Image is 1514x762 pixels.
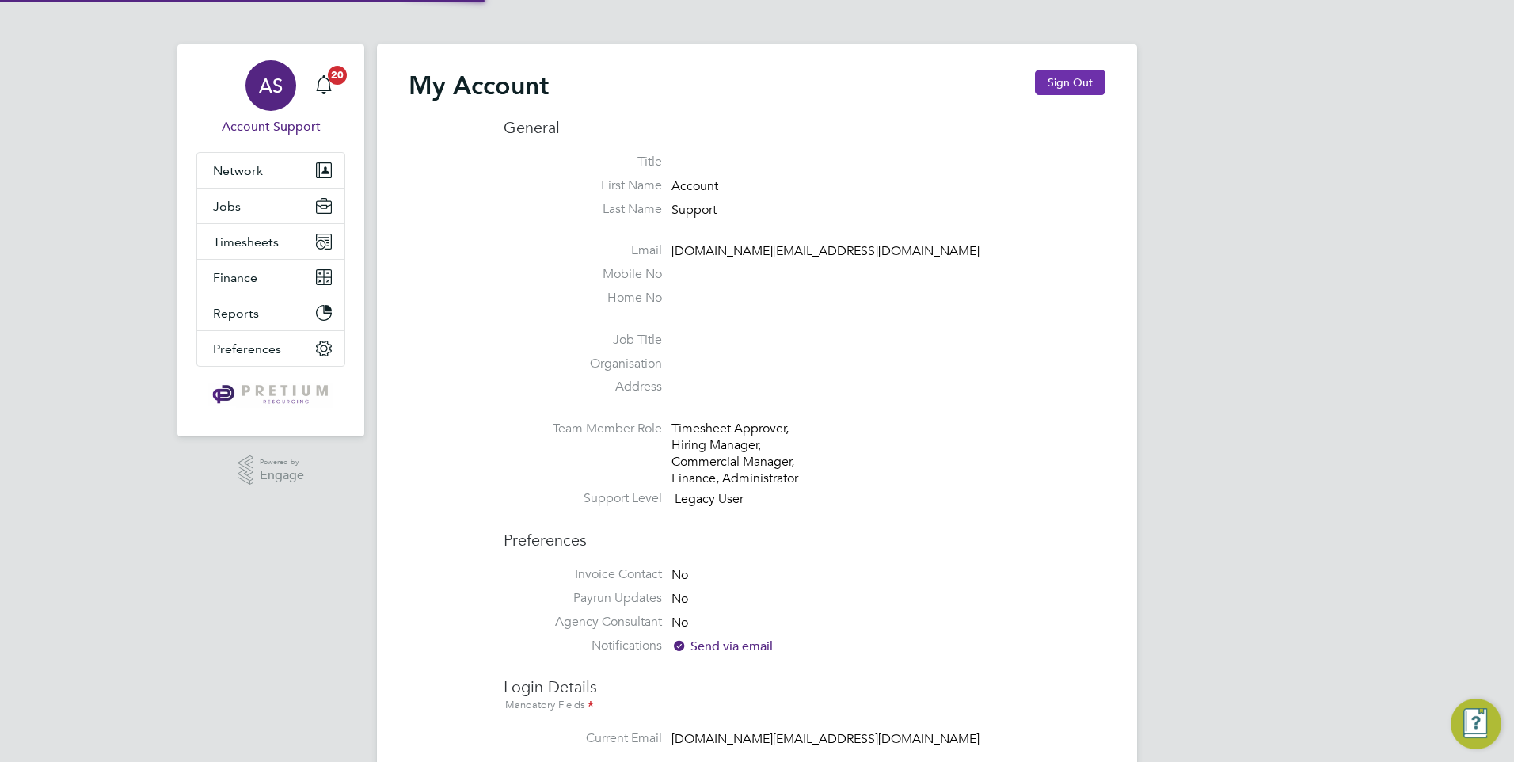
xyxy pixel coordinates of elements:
button: Preferences [197,331,344,366]
span: Engage [260,469,304,482]
span: 20 [328,66,347,85]
label: Current Email [504,730,662,747]
label: Mobile No [504,266,662,283]
span: No [671,615,688,631]
label: Email [504,242,662,259]
span: Send via email [671,638,773,654]
button: Jobs [197,189,344,223]
label: Title [504,154,662,170]
span: No [671,567,688,583]
button: Network [197,153,344,188]
label: Agency Consultant [504,614,662,631]
img: pretium-logo-retina.png [208,383,333,408]
h3: Login Details [504,661,1105,714]
button: Timesheets [197,224,344,259]
label: First Name [504,177,662,194]
label: Home No [504,290,662,307]
button: Sign Out [1035,70,1105,95]
span: Network [213,163,263,178]
span: No [671,591,688,607]
a: ASAccount Support [196,60,345,136]
label: Payrun Updates [504,590,662,607]
a: Go to home page [196,383,345,408]
span: Preferences [213,341,281,356]
label: Notifications [504,638,662,654]
div: Mandatory Fields [504,697,1105,714]
a: Powered byEngage [238,455,305,486]
label: Job Title [504,332,662,349]
h2: My Account [409,70,549,101]
span: Finance [213,270,257,285]
span: [DOMAIN_NAME][EMAIL_ADDRESS][DOMAIN_NAME] [671,732,980,748]
span: Account [671,178,718,194]
label: Invoice Contact [504,566,662,583]
label: Support Level [504,490,662,507]
a: 20 [308,60,340,111]
button: Finance [197,260,344,295]
div: Timesheet Approver, Hiring Manager, Commercial Manager, Finance, Administrator [671,421,822,486]
label: Organisation [504,356,662,372]
span: Timesheets [213,234,279,250]
label: Team Member Role [504,421,662,437]
span: Account Support [196,117,345,136]
span: [DOMAIN_NAME][EMAIL_ADDRESS][DOMAIN_NAME] [671,244,980,260]
span: Support [671,202,717,218]
h3: Preferences [504,514,1105,551]
span: AS [259,75,283,96]
span: Legacy User [675,492,744,508]
label: Address [504,379,662,395]
h3: General [504,117,1105,138]
button: Reports [197,295,344,330]
button: Engage Resource Center [1451,699,1501,749]
nav: Main navigation [177,44,364,436]
span: Reports [213,306,259,321]
span: Powered by [260,455,304,469]
span: Jobs [213,199,241,214]
label: Last Name [504,201,662,218]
